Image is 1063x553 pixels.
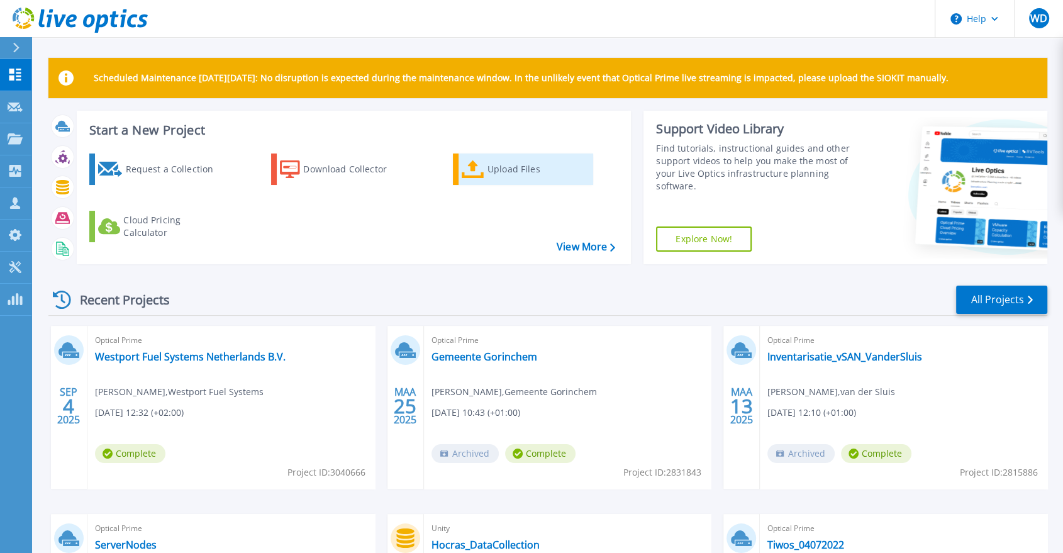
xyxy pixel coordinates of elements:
div: Upload Files [487,157,588,182]
div: MAA 2025 [393,383,417,429]
div: Download Collector [303,157,404,182]
a: Westport Fuel Systems Netherlands B.V. [95,350,286,363]
div: Support Video Library [656,121,860,137]
span: Optical Prime [431,333,704,347]
div: Request a Collection [125,157,226,182]
a: View More [557,241,615,253]
p: Scheduled Maintenance [DATE][DATE]: No disruption is expected during the maintenance window. In t... [94,73,949,83]
span: [PERSON_NAME] , Westport Fuel Systems [95,385,264,399]
span: [DATE] 10:43 (+01:00) [431,406,520,420]
span: Project ID: 2815886 [960,466,1038,479]
div: Find tutorials, instructional guides and other support videos to help you make the most of your L... [656,142,860,193]
span: Complete [841,444,911,463]
span: WD [1030,13,1047,23]
a: Hocras_DataCollection [431,539,540,551]
span: 13 [730,401,753,411]
span: Unity [431,522,704,535]
span: Optical Prime [767,333,1040,347]
a: Download Collector [271,154,411,185]
span: Archived [767,444,835,463]
a: Upload Files [453,154,593,185]
span: [PERSON_NAME] , Gemeente Gorinchem [431,385,597,399]
span: Complete [95,444,165,463]
a: Request a Collection [89,154,230,185]
a: Cloud Pricing Calculator [89,211,230,242]
span: Optical Prime [95,522,367,535]
a: ServerNodes [95,539,157,551]
span: Optical Prime [95,333,367,347]
a: Tiwos_04072022 [767,539,844,551]
a: Explore Now! [656,226,752,252]
a: Gemeente Gorinchem [431,350,537,363]
span: 4 [63,401,74,411]
div: MAA 2025 [730,383,754,429]
div: Cloud Pricing Calculator [123,214,224,239]
h3: Start a New Project [89,123,615,137]
div: SEP 2025 [57,383,81,429]
span: [DATE] 12:32 (+02:00) [95,406,184,420]
span: Project ID: 2831843 [623,466,701,479]
span: Project ID: 3040666 [287,466,365,479]
a: Inventarisatie_vSAN_VanderSluis [767,350,922,363]
span: [DATE] 12:10 (+01:00) [767,406,856,420]
a: All Projects [956,286,1047,314]
span: Archived [431,444,499,463]
div: Recent Projects [48,284,187,315]
span: 25 [394,401,416,411]
span: Optical Prime [767,522,1040,535]
span: Complete [505,444,576,463]
span: [PERSON_NAME] , van der Sluis [767,385,895,399]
